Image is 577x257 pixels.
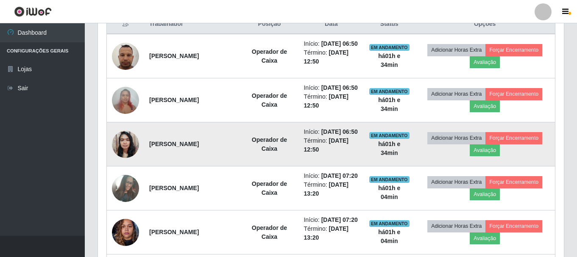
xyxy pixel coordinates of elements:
[470,100,500,112] button: Avaliação
[252,136,287,152] strong: Operador de Caixa
[252,180,287,196] strong: Operador de Caixa
[415,14,555,34] th: Opções
[304,224,359,242] li: Término:
[304,39,359,48] li: Início:
[470,188,500,200] button: Avaliação
[304,48,359,66] li: Término:
[369,176,410,183] span: EM ANDAMENTO
[369,220,410,227] span: EM ANDAMENTO
[304,216,359,224] li: Início:
[427,220,485,232] button: Adicionar Horas Extra
[304,136,359,154] li: Término:
[298,14,364,34] th: Data
[485,44,542,56] button: Forçar Encerramento
[321,216,358,223] time: [DATE] 07:20
[485,220,542,232] button: Forçar Encerramento
[112,38,139,74] img: 1701473418754.jpeg
[378,185,400,200] strong: há 01 h e 04 min
[304,83,359,92] li: Início:
[427,132,485,144] button: Adicionar Horas Extra
[321,40,358,47] time: [DATE] 06:50
[485,132,542,144] button: Forçar Encerramento
[149,185,199,191] strong: [PERSON_NAME]
[321,128,358,135] time: [DATE] 06:50
[369,132,410,139] span: EM ANDAMENTO
[252,48,287,64] strong: Operador de Caixa
[149,97,199,103] strong: [PERSON_NAME]
[321,84,358,91] time: [DATE] 06:50
[369,44,410,51] span: EM ANDAMENTO
[304,92,359,110] li: Término:
[378,97,400,112] strong: há 01 h e 34 min
[427,88,485,100] button: Adicionar Horas Extra
[369,88,410,95] span: EM ANDAMENTO
[427,44,485,56] button: Adicionar Horas Extra
[112,126,139,162] img: 1736008247371.jpeg
[364,14,415,34] th: Status
[470,56,500,68] button: Avaliação
[252,92,287,108] strong: Operador de Caixa
[485,176,542,188] button: Forçar Encerramento
[304,127,359,136] li: Início:
[144,14,240,34] th: Trabalhador
[14,6,52,17] img: CoreUI Logo
[149,141,199,147] strong: [PERSON_NAME]
[378,229,400,244] strong: há 01 h e 04 min
[427,176,485,188] button: Adicionar Horas Extra
[321,172,358,179] time: [DATE] 07:20
[304,171,359,180] li: Início:
[149,53,199,59] strong: [PERSON_NAME]
[378,53,400,68] strong: há 01 h e 34 min
[112,214,139,250] img: 1734465947432.jpeg
[378,141,400,156] strong: há 01 h e 34 min
[470,232,500,244] button: Avaliação
[485,88,542,100] button: Forçar Encerramento
[470,144,500,156] button: Avaliação
[240,14,298,34] th: Posição
[304,180,359,198] li: Término:
[149,229,199,235] strong: [PERSON_NAME]
[112,82,139,118] img: 1722880664865.jpeg
[112,170,139,207] img: 1725135374051.jpeg
[252,224,287,240] strong: Operador de Caixa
